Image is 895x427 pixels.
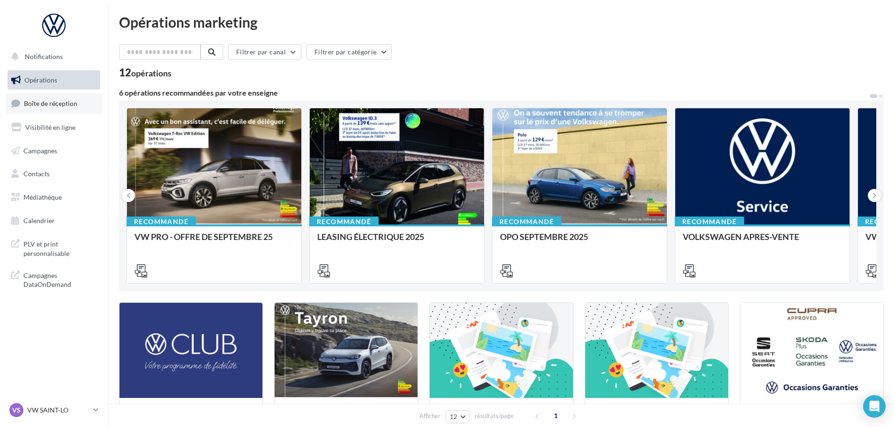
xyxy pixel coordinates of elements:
span: 12 [450,413,458,420]
div: 6 opérations recommandées par votre enseigne [119,89,869,97]
div: Recommandé [492,217,561,227]
span: Médiathèque [23,193,62,201]
div: Open Intercom Messenger [863,395,886,418]
span: Campagnes DataOnDemand [23,269,97,289]
div: VOLKSWAGEN APRES-VENTE [683,232,842,251]
a: Contacts [6,164,102,184]
span: Contacts [23,170,50,178]
div: 12 [119,67,172,78]
div: Recommandé [309,217,379,227]
a: Campagnes [6,141,102,161]
div: VW PRO - OFFRE DE SEPTEMBRE 25 [134,232,294,251]
a: Campagnes DataOnDemand [6,265,102,293]
span: Opérations [24,76,57,84]
a: Boîte de réception [6,93,102,113]
a: Visibilité en ligne [6,118,102,137]
div: OPO SEPTEMBRE 2025 [500,232,659,251]
button: Filtrer par catégorie [306,44,392,60]
a: Opérations [6,70,102,90]
span: Campagnes [23,146,57,154]
span: VS [12,405,21,415]
div: Recommandé [675,217,744,227]
div: opérations [131,69,172,77]
span: Notifications [25,52,63,60]
a: PLV et print personnalisable [6,234,102,262]
span: Boîte de réception [24,99,77,107]
span: Visibilité en ligne [25,123,75,131]
span: 1 [548,408,563,423]
a: Calendrier [6,211,102,231]
span: Afficher [419,412,440,420]
span: PLV et print personnalisable [23,238,97,258]
button: 12 [446,410,470,423]
a: Médiathèque [6,187,102,207]
a: VS VW SAINT-LO [7,401,100,419]
span: Calendrier [23,217,55,225]
p: VW SAINT-LO [27,405,89,415]
div: Opérations marketing [119,15,884,29]
div: LEASING ÉLECTRIQUE 2025 [317,232,477,251]
button: Notifications [6,47,98,67]
span: résultats/page [475,412,514,420]
div: Recommandé [127,217,196,227]
button: Filtrer par canal [228,44,301,60]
